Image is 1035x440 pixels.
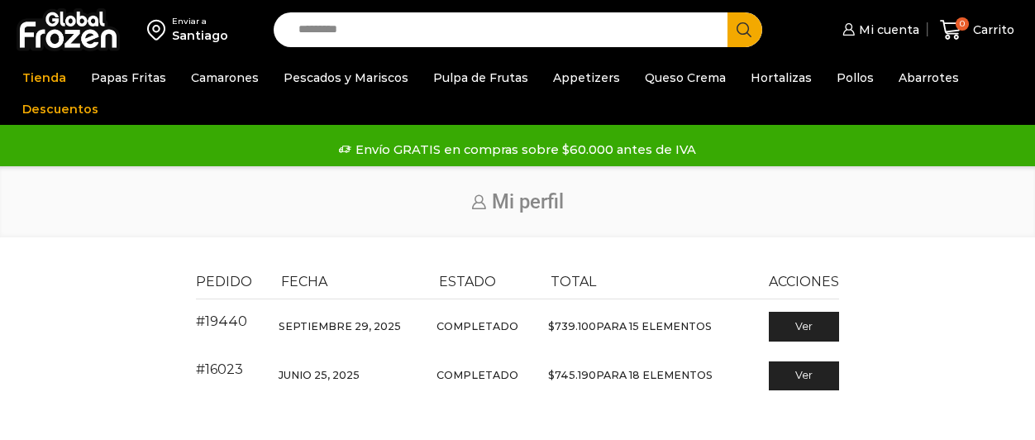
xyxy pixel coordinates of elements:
[828,62,882,93] a: Pollos
[548,369,596,381] span: 745.190
[439,274,496,289] span: Estado
[430,352,541,400] td: Completado
[147,16,172,44] img: address-field-icon.svg
[769,312,839,342] a: Ver
[956,17,969,31] span: 0
[890,62,967,93] a: Abarrotes
[430,299,541,352] td: Completado
[727,12,762,47] button: Search button
[196,361,243,377] a: Ver número del pedido 16023
[936,11,1018,50] a: 0 Carrito
[545,62,628,93] a: Appetizers
[14,62,74,93] a: Tienda
[172,27,228,44] div: Santiago
[548,320,596,332] span: 739.100
[279,320,401,332] time: Septiembre 29, 2025
[425,62,537,93] a: Pulpa de Frutas
[838,13,919,46] a: Mi cuenta
[548,320,555,332] span: $
[281,274,327,289] span: Fecha
[14,93,107,125] a: Descuentos
[742,62,820,93] a: Hortalizas
[83,62,174,93] a: Papas Fritas
[183,62,267,93] a: Camarones
[969,22,1014,38] span: Carrito
[548,369,555,381] span: $
[196,274,252,289] span: Pedido
[637,62,734,93] a: Queso Crema
[492,190,564,213] span: Mi perfil
[541,352,747,400] td: para 18 elementos
[551,274,596,289] span: Total
[769,361,839,391] a: Ver
[275,62,417,93] a: Pescados y Mariscos
[196,313,247,329] a: Ver número del pedido 19440
[279,369,360,381] time: Junio 25, 2025
[769,274,839,289] span: Acciones
[172,16,228,27] div: Enviar a
[541,299,747,352] td: para 15 elementos
[855,22,919,38] span: Mi cuenta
